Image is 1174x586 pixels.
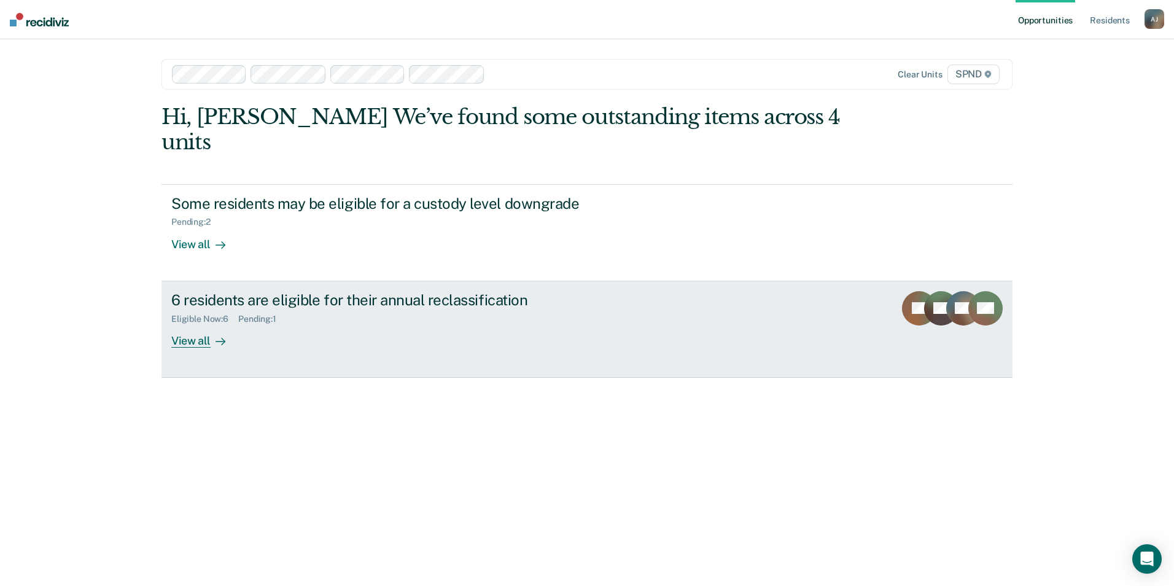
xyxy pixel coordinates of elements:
[171,324,240,348] div: View all
[1145,9,1164,29] div: A J
[1132,544,1162,574] div: Open Intercom Messenger
[161,184,1013,281] a: Some residents may be eligible for a custody level downgradePending:2View all
[171,314,238,324] div: Eligible Now : 6
[10,13,69,26] img: Recidiviz
[171,291,602,309] div: 6 residents are eligible for their annual reclassification
[898,69,943,80] div: Clear units
[161,104,842,155] div: Hi, [PERSON_NAME] We’ve found some outstanding items across 4 units
[947,64,1000,84] span: SPND
[171,217,220,227] div: Pending : 2
[1145,9,1164,29] button: AJ
[171,227,240,251] div: View all
[161,281,1013,378] a: 6 residents are eligible for their annual reclassificationEligible Now:6Pending:1View all
[171,195,602,213] div: Some residents may be eligible for a custody level downgrade
[238,314,286,324] div: Pending : 1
